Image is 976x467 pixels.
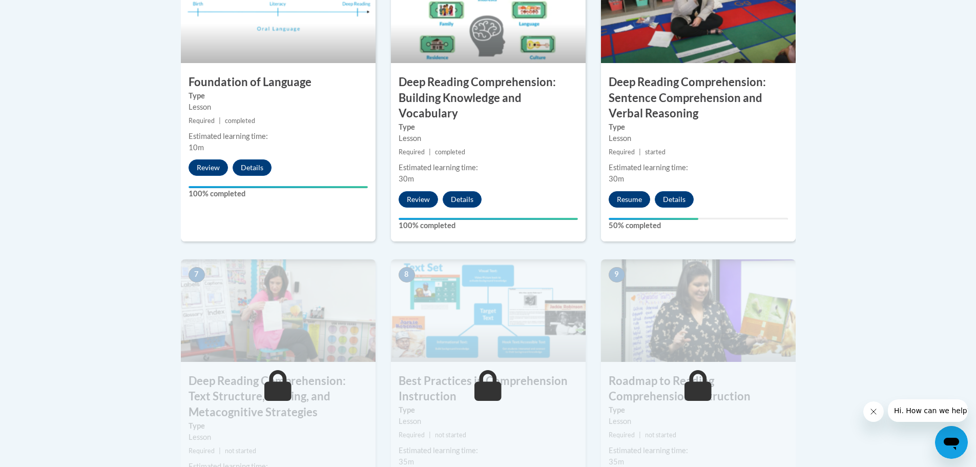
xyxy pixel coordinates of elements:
div: Your progress [609,218,698,220]
div: Lesson [399,133,578,144]
span: | [429,431,431,439]
img: Course Image [601,259,796,362]
iframe: Message from company [888,399,968,422]
div: Lesson [399,416,578,427]
span: 7 [189,267,205,282]
span: Required [399,148,425,156]
button: Review [399,191,438,208]
div: Estimated learning time: [609,445,788,456]
span: Required [609,431,635,439]
div: Estimated learning time: [399,445,578,456]
div: Estimated learning time: [189,131,368,142]
span: Required [399,431,425,439]
label: Type [189,90,368,101]
span: completed [435,148,465,156]
button: Details [233,159,272,176]
iframe: Close message [863,401,884,422]
img: Course Image [181,259,376,362]
span: not started [645,431,676,439]
span: 35m [399,457,414,466]
h3: Roadmap to Reading Comprehension Instruction [601,373,796,405]
span: 30m [609,174,624,183]
button: Details [655,191,694,208]
span: started [645,148,666,156]
h3: Deep Reading Comprehension: Text Structure, Writing, and Metacognitive Strategies [181,373,376,420]
div: Lesson [609,133,788,144]
span: 8 [399,267,415,282]
span: 9 [609,267,625,282]
label: Type [609,404,788,416]
label: Type [609,121,788,133]
span: 30m [399,174,414,183]
span: 10m [189,143,204,152]
label: 50% completed [609,220,788,231]
label: 100% completed [189,188,368,199]
span: Required [189,447,215,455]
span: | [219,447,221,455]
span: Required [609,148,635,156]
span: | [639,148,641,156]
span: not started [435,431,466,439]
label: Type [399,404,578,416]
label: Type [189,420,368,432]
span: Required [189,117,215,125]
div: Lesson [189,101,368,113]
button: Details [443,191,482,208]
div: Estimated learning time: [399,162,578,173]
span: | [639,431,641,439]
span: completed [225,117,255,125]
iframe: Button to launch messaging window [935,426,968,459]
img: Course Image [391,259,586,362]
h3: Best Practices in Comprehension Instruction [391,373,586,405]
button: Resume [609,191,650,208]
div: Lesson [609,416,788,427]
label: 100% completed [399,220,578,231]
h3: Deep Reading Comprehension: Building Knowledge and Vocabulary [391,74,586,121]
div: Lesson [189,432,368,443]
label: Type [399,121,578,133]
div: Your progress [189,186,368,188]
h3: Deep Reading Comprehension: Sentence Comprehension and Verbal Reasoning [601,74,796,121]
span: 35m [609,457,624,466]
span: Hi. How can we help? [6,7,83,15]
div: Your progress [399,218,578,220]
span: | [219,117,221,125]
span: | [429,148,431,156]
h3: Foundation of Language [181,74,376,90]
span: not started [225,447,256,455]
button: Review [189,159,228,176]
div: Estimated learning time: [609,162,788,173]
